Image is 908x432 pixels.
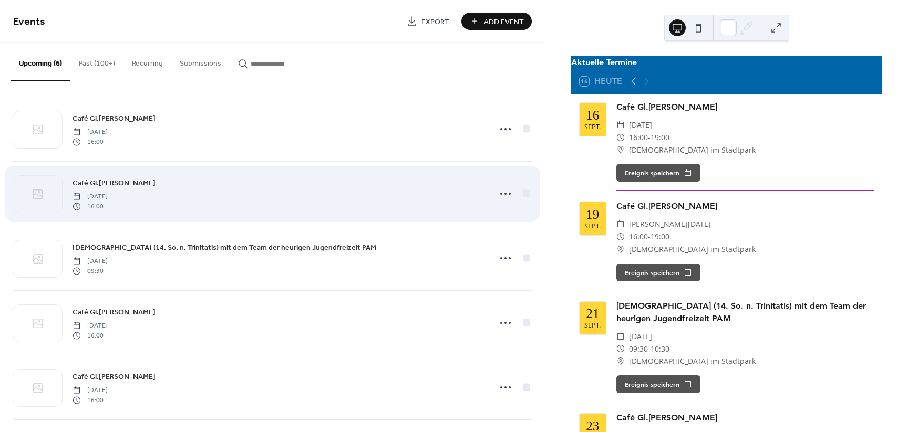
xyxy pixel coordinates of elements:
span: [DATE] [73,386,108,395]
div: 21 [586,307,599,320]
a: Café Gl.[PERSON_NAME] [73,371,156,383]
button: Ereignis speichern [616,264,700,281]
a: Export [399,13,457,30]
span: Export [421,16,449,27]
button: Add Event [461,13,532,30]
div: ​ [616,119,625,131]
span: [DATE] [73,257,108,266]
span: Add Event [484,16,524,27]
div: ​ [616,218,625,230]
span: [DEMOGRAPHIC_DATA] im Stadtpark [629,243,756,256]
span: [DEMOGRAPHIC_DATA] im Stadtpark [629,144,756,156]
span: - [648,343,651,355]
span: 16:00 [73,202,108,211]
span: 16:00 [629,230,648,243]
span: Café Gl.[PERSON_NAME] [73,307,156,318]
span: Café Gl.[PERSON_NAME] [73,178,156,189]
a: Café Gl.[PERSON_NAME] [73,112,156,124]
div: ​ [616,131,625,144]
span: [DATE] [73,128,108,137]
div: Café Gl.[PERSON_NAME] [616,200,874,213]
span: [DEMOGRAPHIC_DATA] (14. So. n. Trinitatis) mit dem Team der heurigen Jugendfreizeit PAM [73,243,376,254]
div: 19 [586,208,599,221]
button: Submissions [171,43,230,80]
span: 19:00 [651,230,669,243]
span: - [648,131,651,144]
div: Sept. [584,124,601,131]
div: 16 [586,109,599,122]
div: ​ [616,243,625,256]
span: 16:00 [73,137,108,146]
span: 19:00 [651,131,669,144]
span: 16:00 [73,395,108,405]
button: Ereignis speichern [616,375,700,393]
div: Sept. [584,223,601,230]
button: Upcoming (6) [11,43,70,81]
div: ​ [616,230,625,243]
span: Café Gl.[PERSON_NAME] [73,372,156,383]
div: Café Gl.[PERSON_NAME] [616,412,874,424]
div: Café Gl.[PERSON_NAME] [616,101,874,113]
span: 16:00 [629,131,648,144]
span: [DATE] [73,321,108,331]
div: [DEMOGRAPHIC_DATA] (14. So. n. Trinitatis) mit dem Team der heurigen Jugendfreizeit PAM [616,300,874,325]
div: Sept. [584,322,601,329]
button: Recurring [123,43,171,80]
span: [DATE] [73,192,108,202]
span: [DEMOGRAPHIC_DATA] im Stadtpark [629,355,756,367]
span: [DATE] [629,119,652,131]
button: Ereignis speichern [616,164,700,182]
a: [DEMOGRAPHIC_DATA] (14. So. n. Trinitatis) mit dem Team der heurigen Jugendfreizeit PAM [73,241,376,254]
button: Past (100+) [70,43,123,80]
div: ​ [616,330,625,343]
span: [PERSON_NAME][DATE] [629,218,711,230]
span: 09:30 [73,266,108,276]
span: [DATE] [629,330,652,343]
a: Café Gl.[PERSON_NAME] [73,306,156,318]
span: Café Gl.[PERSON_NAME] [73,113,156,124]
div: ​ [616,144,625,156]
div: ​ [616,355,625,367]
a: Café Gl.[PERSON_NAME] [73,177,156,189]
span: - [648,230,651,243]
div: Aktuelle Termine [571,56,882,69]
span: 10:30 [651,343,669,355]
span: 09:30 [629,343,648,355]
span: 16:00 [73,331,108,340]
div: ​ [616,343,625,355]
span: Events [13,12,45,32]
